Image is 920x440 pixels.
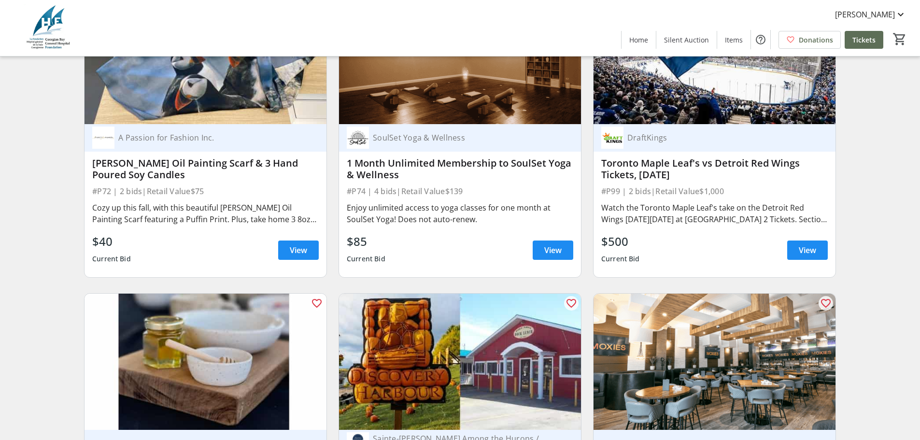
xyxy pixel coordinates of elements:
a: View [278,241,319,260]
div: #P99 | 2 bids | Retail Value $1,000 [601,185,828,198]
mat-icon: favorite_outline [820,298,832,309]
div: #P74 | 4 bids | Retail Value $139 [347,185,573,198]
div: 1 Month Unlimited Membership to SoulSet Yoga & Wellness [347,157,573,181]
a: View [533,241,573,260]
span: Home [629,35,648,45]
a: Silent Auction [656,31,717,49]
div: Current Bid [601,250,640,268]
mat-icon: favorite_outline [566,298,577,309]
span: [PERSON_NAME] [835,9,895,20]
span: Silent Auction [664,35,709,45]
a: Home [622,31,656,49]
div: SoulSet Yoga & Wellness [369,133,562,142]
div: Watch the Toronto Maple Leaf's take on the Detroit Red Wings [DATE][DATE] at [GEOGRAPHIC_DATA] 2 ... [601,202,828,225]
span: Items [725,35,743,45]
div: Toronto Maple Leaf's vs Detroit Red Wings Tickets, [DATE] [601,157,828,181]
img: Georgian Bay General Hospital Foundation's Logo [6,4,92,52]
div: Current Bid [92,250,131,268]
div: A Passion for Fashion Inc. [114,133,307,142]
div: $40 [92,233,131,250]
button: Cart [891,30,908,48]
img: A Passion for Fashion Inc. [92,127,114,149]
button: [PERSON_NAME] [827,7,914,22]
span: Tickets [852,35,876,45]
img: DraftKings [601,127,623,149]
img: $100 Gift Card to Moxie's Bar & Grill [594,294,835,430]
div: $500 [601,233,640,250]
div: $85 [347,233,385,250]
div: Enjoy unlimited access to yoga classes for one month at SoulSet Yoga! Does not auto-renew. [347,202,573,225]
a: Items [717,31,750,49]
span: View [290,244,307,256]
span: View [544,244,562,256]
div: #P72 | 2 bids | Retail Value $75 [92,185,319,198]
span: Donations [799,35,833,45]
div: Cozy up this fall, with this beautiful [PERSON_NAME] Oil Painting Scarf featuring a Puffin Print.... [92,202,319,225]
button: Help [751,30,770,49]
img: Handmade With Love: Artisan Brie Baker & Brie Board Set [85,294,326,430]
img: Family of 4 Passes to Pumpkinferno & Dock Lunch [339,294,581,430]
div: [PERSON_NAME] Oil Painting Scarf & 3 Hand Poured Soy Candles [92,157,319,181]
div: Current Bid [347,250,385,268]
mat-icon: favorite_outline [311,298,323,309]
img: SoulSet Yoga & Wellness [347,127,369,149]
div: DraftKings [623,133,816,142]
a: Donations [778,31,841,49]
a: Tickets [845,31,883,49]
span: View [799,244,816,256]
a: View [787,241,828,260]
